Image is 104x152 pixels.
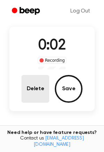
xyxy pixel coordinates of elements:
[34,136,84,147] a: [EMAIL_ADDRESS][DOMAIN_NAME]
[7,5,46,18] a: Beep
[4,136,100,148] span: Contact us
[21,75,49,103] button: Delete Audio Record
[63,3,97,19] a: Log Out
[38,39,66,53] span: 0:02
[55,75,83,103] button: Save Audio Record
[38,57,67,64] div: Recording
